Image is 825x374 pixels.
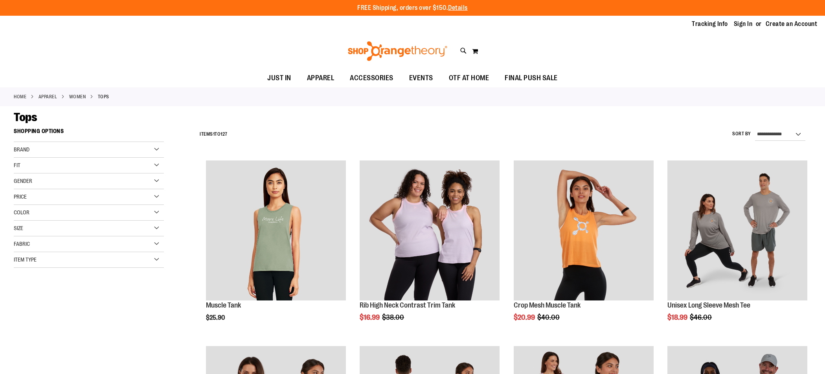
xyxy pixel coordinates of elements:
[505,69,558,87] span: FINAL PUSH SALE
[360,160,500,300] img: Rib Tank w/ Contrast Binding primary image
[342,69,401,87] a: ACCESSORIES
[449,69,489,87] span: OTF AT HOME
[441,69,497,87] a: OTF AT HOME
[409,69,433,87] span: EVENTS
[401,69,441,87] a: EVENTS
[497,69,566,87] a: FINAL PUSH SALE
[14,225,23,231] span: Size
[14,178,32,184] span: Gender
[514,313,536,321] span: $20.99
[69,93,86,100] a: WOMEN
[299,69,342,87] a: APPAREL
[202,157,350,341] div: product
[356,157,503,341] div: product
[14,93,26,100] a: Home
[14,146,29,153] span: Brand
[766,20,818,28] a: Create an Account
[347,41,448,61] img: Shop Orangetheory
[510,157,658,341] div: product
[537,313,561,321] span: $40.00
[14,256,37,263] span: Item Type
[206,301,241,309] a: Muscle Tank
[14,162,20,168] span: Fit
[39,93,57,100] a: APPAREL
[98,93,109,100] strong: Tops
[692,20,728,28] a: Tracking Info
[514,301,581,309] a: Crop Mesh Muscle Tank
[259,69,299,87] a: JUST IN
[267,69,291,87] span: JUST IN
[690,313,713,321] span: $46.00
[360,301,455,309] a: Rib High Neck Contrast Trim Tank
[360,160,500,302] a: Rib Tank w/ Contrast Binding primary image
[206,160,346,300] img: Muscle Tank
[14,241,30,247] span: Fabric
[200,128,228,140] h2: Items to
[732,131,751,137] label: Sort By
[206,314,226,321] span: $25.90
[667,160,807,302] a: Unisex Long Sleeve Mesh Tee primary image
[360,313,381,321] span: $16.99
[382,313,405,321] span: $38.00
[663,157,811,341] div: product
[307,69,334,87] span: APPAREL
[206,160,346,302] a: Muscle Tank
[14,124,164,142] strong: Shopping Options
[667,160,807,300] img: Unisex Long Sleeve Mesh Tee primary image
[448,4,468,11] a: Details
[667,301,750,309] a: Unisex Long Sleeve Mesh Tee
[14,111,37,124] span: Tops
[514,160,654,302] a: Crop Mesh Muscle Tank primary image
[350,69,393,87] span: ACCESSORIES
[357,4,468,13] p: FREE Shipping, orders over $150.
[14,209,29,216] span: Color
[14,193,27,200] span: Price
[213,131,215,137] span: 1
[667,313,689,321] span: $18.99
[514,160,654,300] img: Crop Mesh Muscle Tank primary image
[734,20,753,28] a: Sign In
[220,131,228,137] span: 127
